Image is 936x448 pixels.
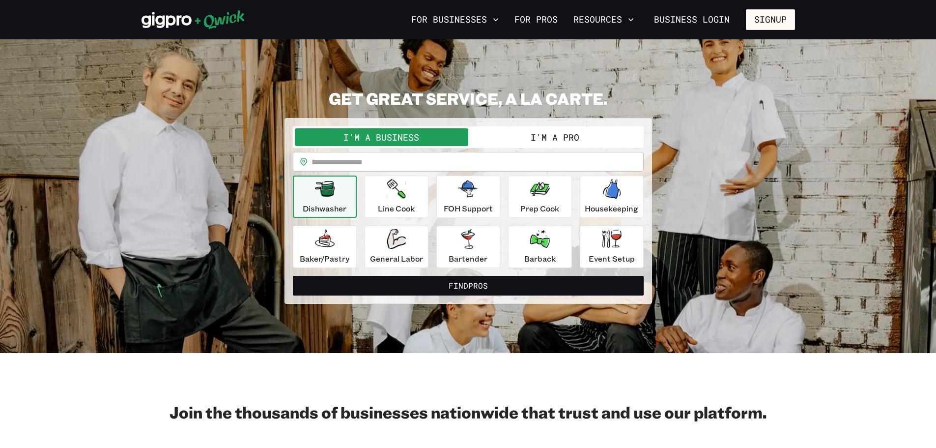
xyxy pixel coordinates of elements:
button: Resources [569,11,638,28]
button: Barback [508,226,572,268]
button: Housekeeping [580,176,644,218]
p: Event Setup [589,253,635,265]
button: I'm a Pro [468,128,642,146]
button: Dishwasher [293,176,357,218]
a: For Pros [511,11,562,28]
button: For Businesses [407,11,503,28]
button: Signup [746,9,795,30]
p: FOH Support [444,203,493,214]
button: Bartender [436,226,500,268]
p: General Labor [370,253,423,265]
button: FOH Support [436,176,500,218]
p: Barback [524,253,556,265]
p: Housekeeping [585,203,638,214]
button: FindPros [293,276,644,296]
p: Line Cook [378,203,415,214]
button: Baker/Pastry [293,226,357,268]
p: Dishwasher [303,203,346,214]
p: Prep Cook [520,203,559,214]
h2: Join the thousands of businesses nationwide that trust and use our platform. [142,402,795,422]
button: I'm a Business [295,128,468,146]
p: Baker/Pastry [300,253,349,265]
h2: GET GREAT SERVICE, A LA CARTE. [284,89,652,108]
button: Event Setup [580,226,644,268]
p: Bartender [449,253,487,265]
a: Business Login [646,9,738,30]
button: Line Cook [365,176,428,218]
button: Prep Cook [508,176,572,218]
button: General Labor [365,226,428,268]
